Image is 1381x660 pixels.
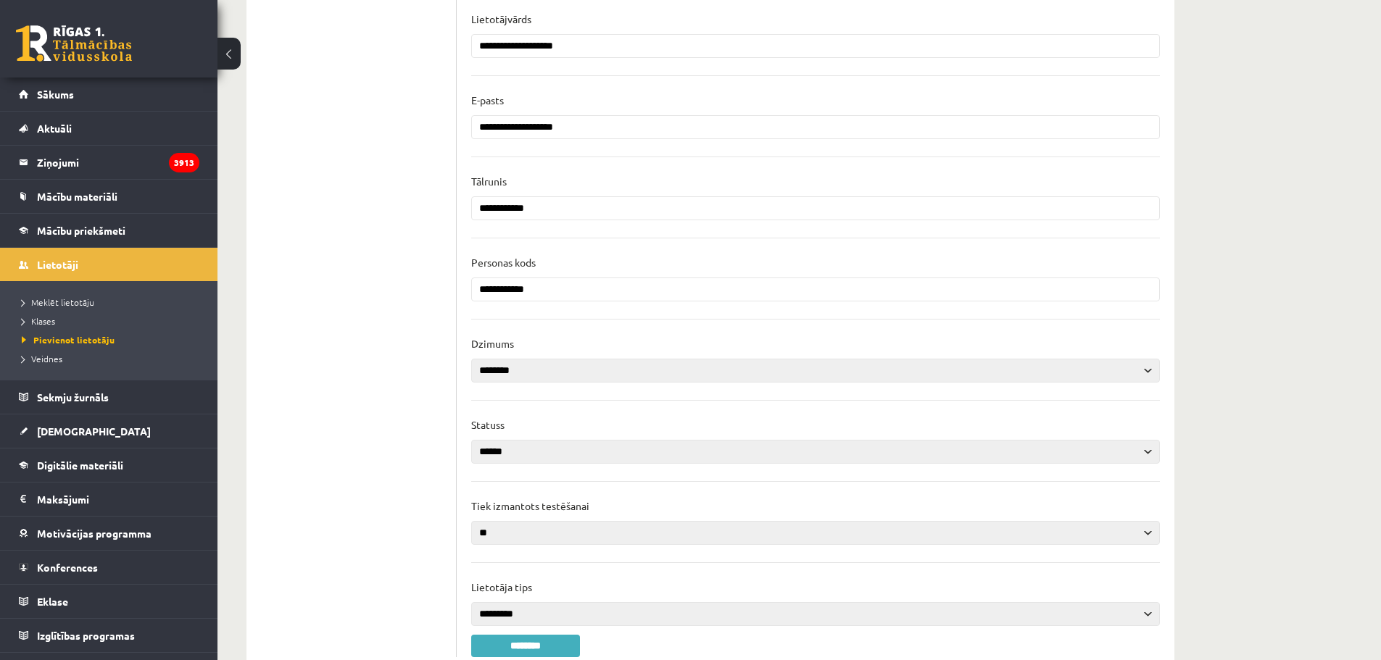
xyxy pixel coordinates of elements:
legend: Maksājumi [37,483,199,516]
a: Sekmju žurnāls [19,380,199,414]
a: Klases [22,314,203,327]
a: Meklēt lietotāju [22,296,203,309]
span: Aktuāli [37,122,72,135]
i: 3913 [169,153,199,172]
span: Izglītības programas [37,629,135,642]
span: Sākums [37,88,74,101]
a: Aktuāli [19,112,199,145]
span: Klases [22,315,55,327]
a: Maksājumi [19,483,199,516]
span: Pievienot lietotāju [22,334,115,346]
p: Lietotāja tips [471,580,532,593]
span: Mācību priekšmeti [37,224,125,237]
span: Digitālie materiāli [37,459,123,472]
a: Mācību priekšmeti [19,214,199,247]
p: E-pasts [471,93,504,106]
a: Pievienot lietotāju [22,333,203,346]
span: Lietotāji [37,258,78,271]
a: Izglītības programas [19,619,199,652]
a: [DEMOGRAPHIC_DATA] [19,414,199,448]
span: Motivācijas programma [37,527,152,540]
span: Eklase [37,595,68,608]
a: Konferences [19,551,199,584]
a: Eklase [19,585,199,618]
span: Sekmju žurnāls [37,390,109,404]
span: Meklēt lietotāju [22,296,94,308]
legend: Ziņojumi [37,146,199,179]
a: Ziņojumi3913 [19,146,199,179]
a: Mācību materiāli [19,180,199,213]
a: Digitālie materiāli [19,448,199,482]
span: Mācību materiāli [37,190,117,203]
span: Veidnes [22,353,62,364]
p: Statuss [471,418,505,431]
p: Tālrunis [471,175,507,188]
a: Motivācijas programma [19,517,199,550]
a: Sākums [19,78,199,111]
p: Personas kods [471,256,536,269]
span: [DEMOGRAPHIC_DATA] [37,425,151,438]
p: Lietotājvārds [471,12,531,25]
p: Tiek izmantots testēšanai [471,499,589,512]
p: Dzimums [471,337,514,350]
a: Rīgas 1. Tālmācības vidusskola [16,25,132,62]
span: Konferences [37,561,98,574]
a: Veidnes [22,352,203,365]
a: Lietotāji [19,248,199,281]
